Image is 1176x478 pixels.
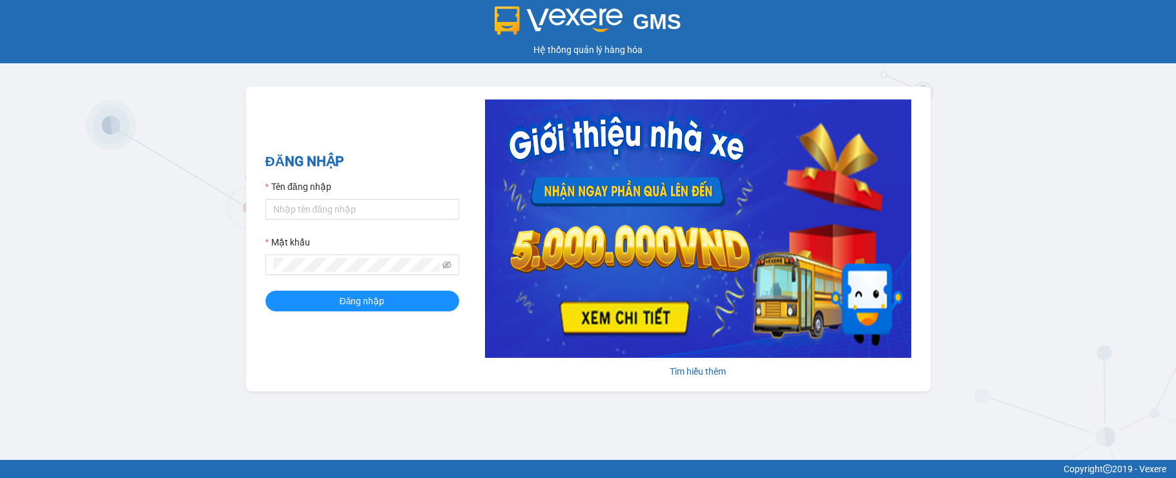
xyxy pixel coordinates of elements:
[495,19,681,30] a: GMS
[265,151,459,172] h2: ĐĂNG NHẬP
[273,258,440,272] input: Mật khẩu
[265,291,459,311] button: Đăng nhập
[442,260,451,269] span: eye-invisible
[495,6,623,35] img: logo 2
[10,462,1166,476] div: Copyright 2019 - Vexere
[340,294,385,308] span: Đăng nhập
[1103,464,1112,473] span: copyright
[265,199,459,220] input: Tên đăng nhập
[265,180,331,194] label: Tên đăng nhập
[3,43,1173,57] div: Hệ thống quản lý hàng hóa
[485,364,911,379] div: Tìm hiểu thêm
[633,10,681,34] span: GMS
[265,235,310,249] label: Mật khẩu
[485,99,911,358] img: banner-0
